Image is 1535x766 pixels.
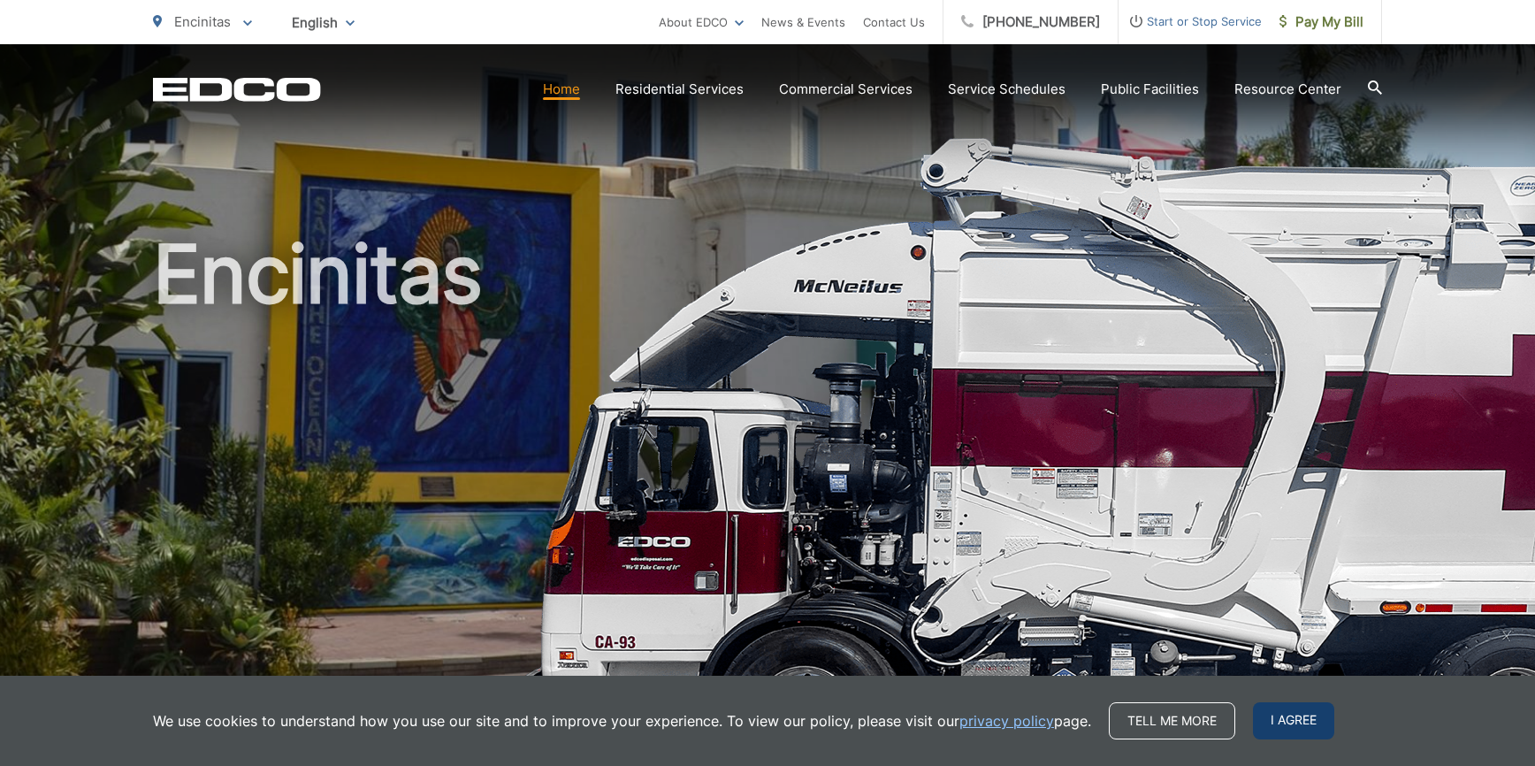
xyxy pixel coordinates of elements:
a: Service Schedules [948,79,1065,100]
a: Tell me more [1109,702,1235,739]
span: English [279,7,368,38]
a: About EDCO [659,11,744,33]
a: EDCD logo. Return to the homepage. [153,77,321,102]
a: Contact Us [863,11,925,33]
span: Encinitas [174,13,231,30]
a: Home [543,79,580,100]
a: News & Events [761,11,845,33]
p: We use cookies to understand how you use our site and to improve your experience. To view our pol... [153,710,1091,732]
a: Resource Center [1234,79,1341,100]
a: privacy policy [959,710,1054,732]
a: Residential Services [615,79,744,100]
a: Public Facilities [1101,79,1199,100]
a: Commercial Services [779,79,913,100]
span: Pay My Bill [1279,11,1363,33]
span: I agree [1253,702,1334,739]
